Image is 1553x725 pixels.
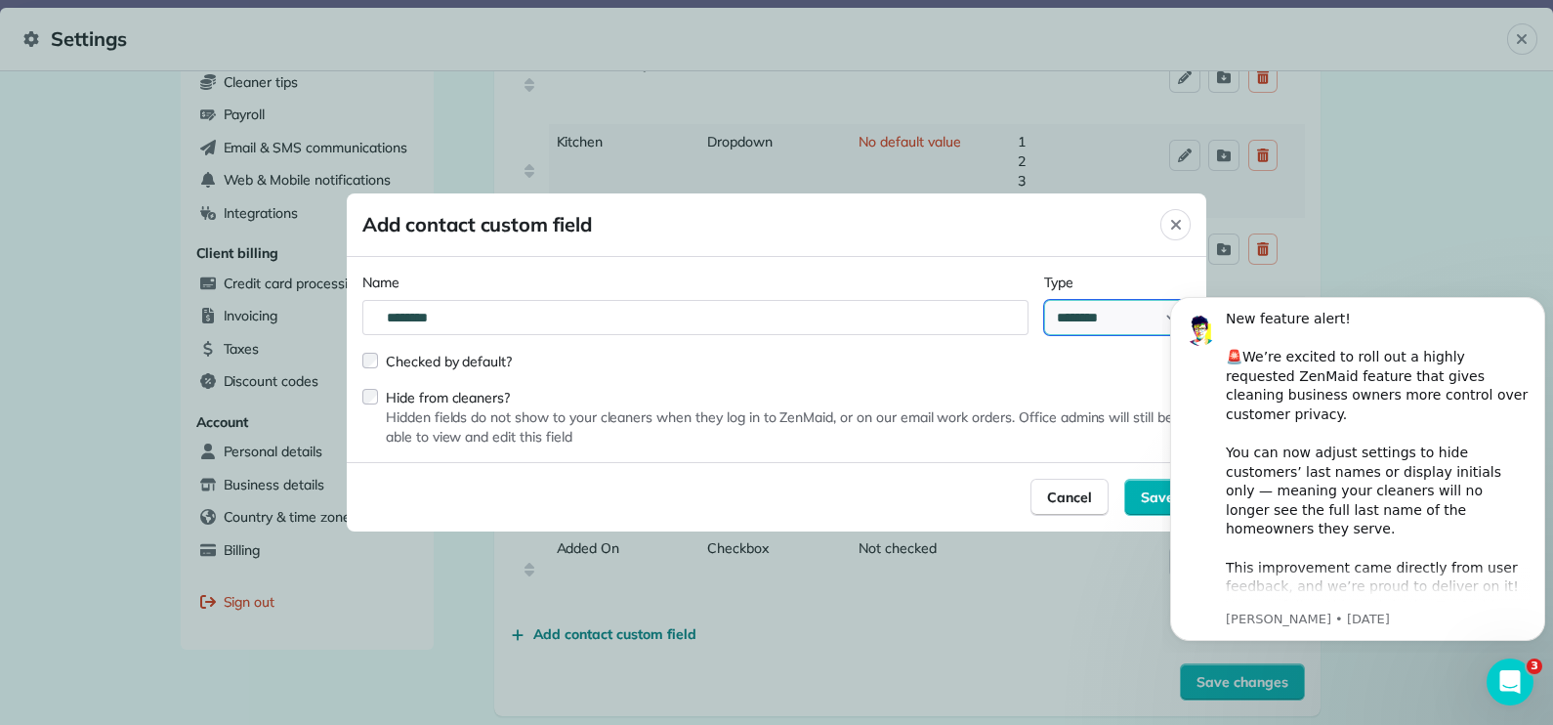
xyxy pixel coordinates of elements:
p: Message from Alexandre, sent 5d ago [63,331,368,349]
button: Save [1124,479,1191,516]
label: Type [1044,273,1191,292]
span: Hidden fields do not show to your cleaners when they log in to ZenMaid, or on our email work orde... [386,407,1191,447]
button: Close [1160,209,1191,240]
span: Save [1141,488,1174,507]
label: Hide from cleaners? [386,388,1191,407]
span: 3 [1527,659,1542,674]
label: Checked by default? [386,352,512,371]
div: New feature alert! ​ 🚨We’re excited to roll out a highly requested ZenMaid feature that gives cle... [63,30,368,490]
span: Cancel [1047,488,1092,507]
button: Cancel [1030,479,1109,516]
label: Name [362,273,1028,292]
iframe: Intercom notifications message [1162,279,1553,653]
iframe: Intercom live chat [1487,659,1533,705]
span: Add contact custom field [362,209,1160,240]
